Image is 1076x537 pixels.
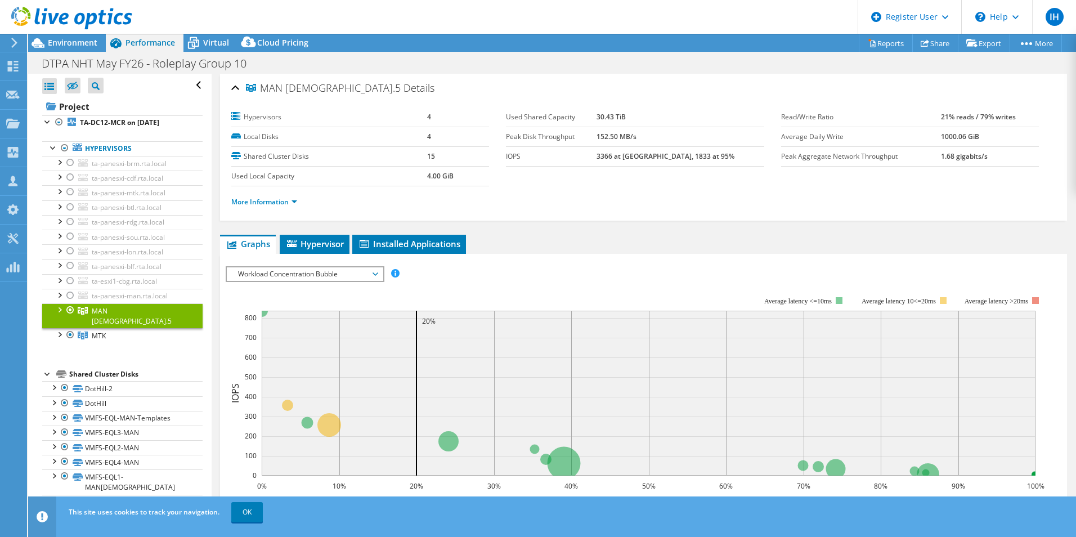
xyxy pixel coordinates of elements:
[92,188,165,198] span: ta-panesxi-mtk.rta.local
[231,197,297,207] a: More Information
[42,289,203,303] a: ta-panesxi-man.rta.local
[42,495,203,530] a: VMFS-EQL-MAN[DEMOGRAPHIC_DATA]-ISOs-Templates
[859,34,913,52] a: Reports
[1026,481,1044,491] text: 100%
[245,411,257,421] text: 300
[42,215,203,230] a: ta-panesxi-rdg.rta.local
[597,132,636,141] b: 152.50 MB/s
[358,238,460,249] span: Installed Applications
[564,481,578,491] text: 40%
[253,471,257,480] text: 0
[333,481,346,491] text: 10%
[92,203,162,212] span: ta-panesxi-btl.rta.local
[781,131,941,142] label: Average Daily Write
[42,469,203,494] a: VMFS-EQL1-MAN[DEMOGRAPHIC_DATA]
[92,306,172,326] span: MAN [DEMOGRAPHIC_DATA].5
[862,297,936,305] tspan: Average latency 10<=20ms
[912,34,958,52] a: Share
[941,151,988,161] b: 1.68 gigabits/s
[42,396,203,411] a: DotHill
[781,151,941,162] label: Peak Aggregate Network Throughput
[719,481,733,491] text: 60%
[42,455,203,469] a: VMFS-EQL4-MAN
[231,171,427,182] label: Used Local Capacity
[42,381,203,396] a: DotHill-2
[42,440,203,455] a: VMFS-EQL2-MAN
[125,37,175,48] span: Performance
[231,111,427,123] label: Hypervisors
[245,392,257,401] text: 400
[69,507,219,517] span: This site uses cookies to track your navigation.
[231,502,263,522] a: OK
[874,481,887,491] text: 80%
[42,274,203,289] a: ta-esxi1-cbg.rta.local
[1046,8,1064,26] span: IH
[48,37,97,48] span: Environment
[92,262,162,271] span: ta-panesxi-blf.rta.local
[203,37,229,48] span: Virtual
[506,111,597,123] label: Used Shared Capacity
[92,331,106,341] span: MTK
[245,313,257,323] text: 800
[257,481,266,491] text: 0%
[226,238,270,249] span: Graphs
[285,238,344,249] span: Hypervisor
[975,12,985,22] svg: \n
[92,247,163,257] span: ta-panesxi-lon.rta.local
[410,481,423,491] text: 20%
[92,159,167,168] span: ta-panesxi-brm.rta.local
[506,131,597,142] label: Peak Disk Throughput
[42,244,203,259] a: ta-panesxi-lon.rta.local
[92,232,165,242] span: ta-panesxi-sou.rta.local
[42,185,203,200] a: ta-panesxi-mtk.rta.local
[231,151,427,162] label: Shared Cluster Disks
[597,151,734,161] b: 3366 at [GEOGRAPHIC_DATA], 1833 at 95%
[80,118,159,127] b: TA-DC12-MCR on [DATE]
[952,481,965,491] text: 90%
[231,131,427,142] label: Local Disks
[42,115,203,130] a: TA-DC12-MCR on [DATE]
[245,352,257,362] text: 600
[92,173,163,183] span: ta-panesxi-cdf.rta.local
[403,81,434,95] span: Details
[42,328,203,343] a: MTK
[42,97,203,115] a: Project
[92,217,164,227] span: ta-panesxi-rdg.rta.local
[941,132,979,141] b: 1000.06 GiB
[69,368,203,381] div: Shared Cluster Disks
[42,200,203,215] a: ta-panesxi-btl.rta.local
[42,230,203,244] a: ta-panesxi-sou.rta.local
[427,151,435,161] b: 15
[42,171,203,185] a: ta-panesxi-cdf.rta.local
[42,156,203,171] a: ta-panesxi-brm.rta.local
[781,111,941,123] label: Read/Write Ratio
[245,333,257,342] text: 700
[422,316,436,326] text: 20%
[506,151,597,162] label: IOPS
[797,481,810,491] text: 70%
[42,259,203,274] a: ta-panesxi-blf.rta.local
[232,267,377,281] span: Workload Concentration Bubble
[487,481,501,491] text: 30%
[245,372,257,382] text: 500
[37,57,264,70] h1: DTPA NHT May FY26 - Roleplay Group 10
[642,481,656,491] text: 50%
[1010,34,1062,52] a: More
[245,451,257,460] text: 100
[246,83,401,94] span: MAN [DEMOGRAPHIC_DATA].5
[229,383,241,403] text: IOPS
[42,411,203,426] a: VMFS-EQL-MAN-Templates
[245,431,257,441] text: 200
[427,112,431,122] b: 4
[630,494,667,507] text: Capacity
[42,426,203,440] a: VMFS-EQL3-MAN
[257,37,308,48] span: Cloud Pricing
[92,276,157,286] span: ta-esxi1-cbg.rta.local
[42,141,203,156] a: Hypervisors
[42,303,203,328] a: MAN 6.5
[427,132,431,141] b: 4
[597,112,626,122] b: 30.43 TiB
[427,171,454,181] b: 4.00 GiB
[965,297,1028,305] text: Average latency >20ms
[958,34,1010,52] a: Export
